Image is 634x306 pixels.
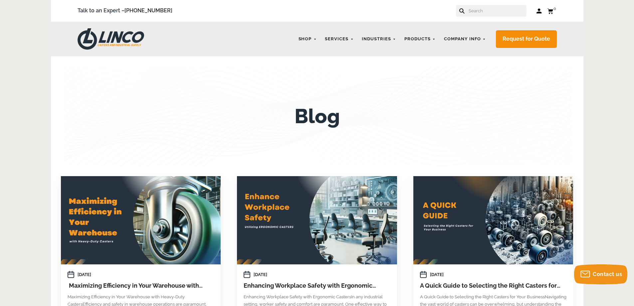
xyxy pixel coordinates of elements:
[574,264,627,284] button: Contact us
[420,282,560,298] a: A Quick Guide to Selecting the Right Casters for Your Business
[68,282,203,298] a: ​ Maximizing Efficiency in Your Warehouse with Heavy-Duty Casters
[78,6,172,15] span: Talk to an Expert –
[78,271,91,278] span: [DATE]
[358,33,399,46] a: Industries
[295,105,340,128] h1: Blog
[237,176,397,264] a: Enhancing Workplace Safety with Ergonomic Casters
[61,176,221,264] a: ​ Maximizing Efficiency in Your Warehouse with Heavy-Duty Casters
[244,282,376,298] a: Enhancing Workplace Safety with Ergonomic Casters
[321,33,357,46] a: Services
[295,33,320,46] a: Shop
[78,28,144,50] img: LINCO CASTERS & INDUSTRIAL SUPPLY
[124,7,172,14] a: [PHONE_NUMBER]
[468,5,527,17] input: Search
[496,30,557,48] a: Request for Quote
[430,271,444,278] span: [DATE]
[593,271,622,277] span: Contact us
[413,176,573,264] a: A Quick Guide to Selecting the Right Casters for Your Business
[401,33,439,46] a: Products
[254,271,267,278] span: [DATE]
[547,7,557,15] a: 0
[536,8,542,14] a: Log in
[553,6,556,11] span: 0
[441,33,489,46] a: Company Info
